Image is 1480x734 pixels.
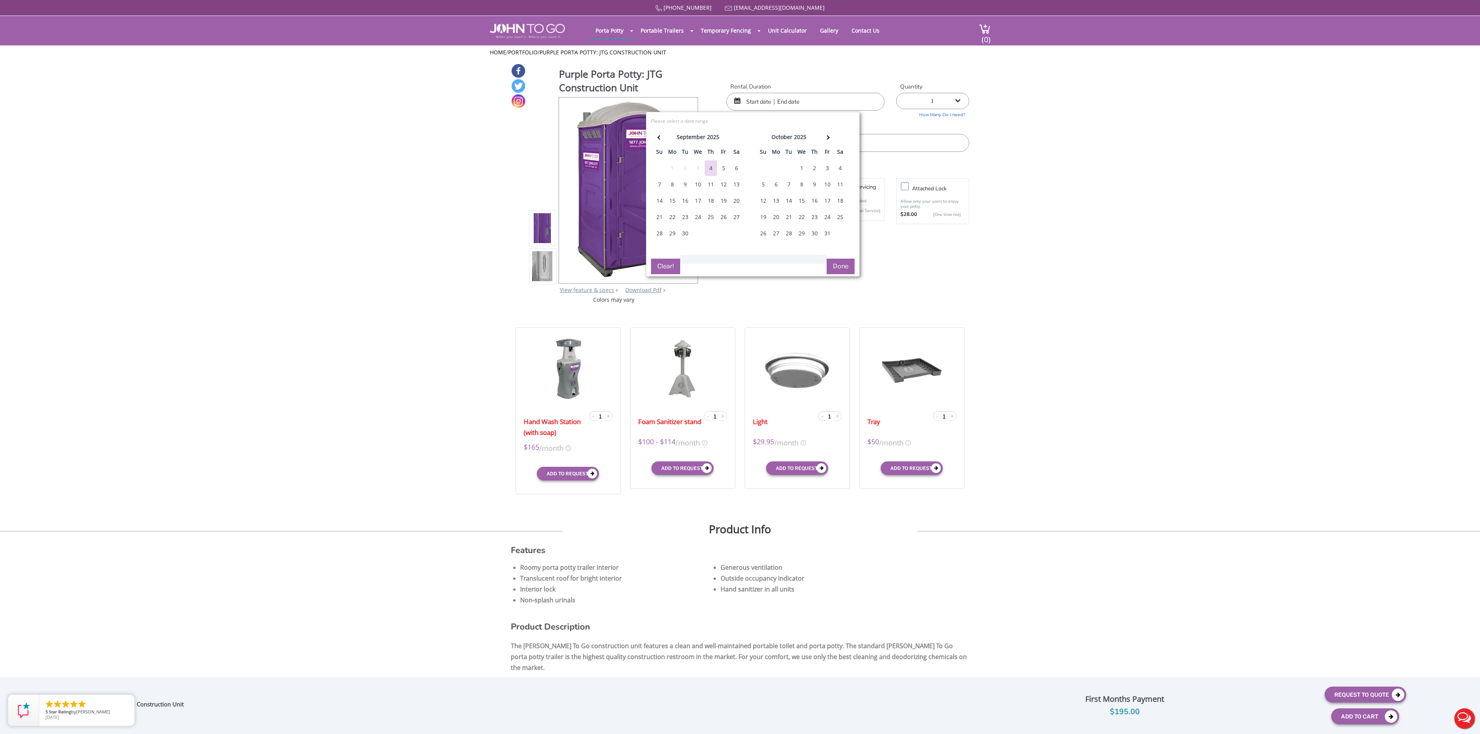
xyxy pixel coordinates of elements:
[770,177,782,192] div: 6
[717,177,730,192] div: 12
[625,286,662,294] a: Download Pdf
[834,146,846,160] th: sa
[566,445,571,451] img: icon
[796,177,808,192] div: 8
[676,437,700,448] span: /month
[540,49,666,56] a: Purple Porta Potty: JTG Construction Unit
[770,193,782,209] div: 13
[651,118,839,125] div: Please select a date range
[896,83,969,91] label: Quantity
[808,146,821,160] th: th
[1325,687,1406,703] button: Request To Quote
[821,160,834,176] div: 3
[548,337,589,400] img: 17
[821,193,834,209] div: 17
[45,714,59,720] span: [DATE]
[827,259,855,274] button: Done
[653,177,666,192] div: 7
[912,184,973,193] h3: Attached lock
[931,706,1319,718] div: $195.00
[730,160,743,176] div: 6
[653,193,666,209] div: 14
[638,437,676,448] span: $100 - $114
[692,164,704,172] div: 3
[651,259,680,274] button: Clear!
[834,160,846,176] div: 4
[520,584,711,595] li: Interior lock
[695,23,757,38] a: Temporary Fencing
[867,437,879,448] span: $50
[726,83,885,91] label: Rental Duration
[979,24,991,34] img: cart a
[679,226,691,241] div: 30
[821,411,824,421] span: -
[705,177,717,192] div: 11
[520,573,711,584] li: Translucent roof for bright interior
[721,573,912,584] li: Outside occupancy indicator
[881,461,943,475] button: Add to request
[559,67,699,96] h1: Purple Porta Potty: JTG Construction Unit
[655,5,662,12] img: Call
[692,193,704,209] div: 17
[560,286,614,294] a: View feature & specs
[721,584,912,595] li: Hand sanitizer in all units
[511,613,969,631] h3: Product Description
[931,692,1319,706] div: First Months Payment
[721,562,912,573] li: Generous ventilation
[529,296,699,304] div: Colors may vary
[783,226,795,241] div: 28
[707,132,719,143] div: 2025
[666,209,679,225] div: 22
[1331,708,1399,724] button: Add To Cart
[590,23,629,38] a: Porta Potty
[512,79,525,93] a: Twitter
[508,49,538,56] a: Portfolio
[783,193,795,209] div: 14
[532,171,552,354] img: Product
[524,416,588,438] a: Hand Wash Station (with soap)
[691,146,704,160] th: we
[834,177,846,192] div: 11
[651,461,714,475] button: Add to request
[679,193,691,209] div: 16
[834,209,846,225] div: 25
[757,226,770,241] div: 26
[77,699,87,709] li: 
[705,193,717,209] div: 18
[771,132,792,143] div: october
[808,160,821,176] div: 2
[717,146,730,160] th: fr
[49,709,71,715] span: Star Rating
[796,226,808,241] div: 29
[721,411,725,421] span: +
[846,23,885,38] a: Contact Us
[490,49,991,56] ul: / /
[770,209,782,225] div: 20
[666,146,679,160] th: mo
[663,4,712,11] a: [PHONE_NUMBER]
[512,64,525,78] a: Facebook
[663,289,665,292] img: chevron.png
[679,209,691,225] div: 23
[616,289,618,292] img: right arrow icon
[692,209,704,225] div: 24
[537,467,599,480] button: Add to request
[704,146,717,160] th: th
[569,97,687,280] img: Product
[757,209,770,225] div: 19
[783,209,795,225] div: 21
[900,199,965,209] p: Allow only your users to enjoy your potty.
[53,699,62,709] li: 
[808,226,821,241] div: 30
[774,437,799,448] span: /month
[730,146,743,160] th: sa
[808,209,821,225] div: 23
[666,226,679,241] div: 29
[770,226,782,241] div: 27
[511,638,969,675] p: The [PERSON_NAME] To Go construction unit features a clean and well-maintained portable toilet an...
[717,193,730,209] div: 19
[679,164,691,172] div: 2
[705,209,717,225] div: 25
[730,209,743,225] div: 27
[490,49,506,56] a: Home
